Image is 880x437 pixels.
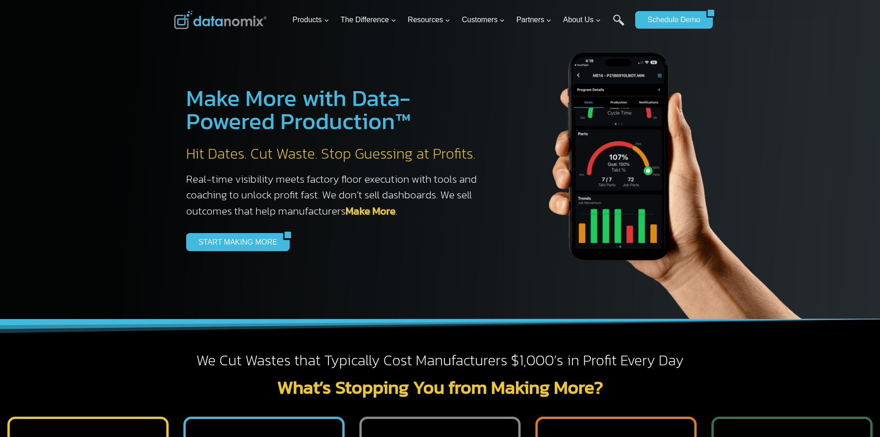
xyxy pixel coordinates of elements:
[174,351,706,370] h2: We Cut Wastes that Typically Cost Manufacturers $1,000’s in Profit Every Day
[346,203,395,219] a: Make More
[174,378,706,396] h2: What’s Stopping You from Making More?
[505,18,828,319] img: The Datanoix Mobile App available on Android and iOS Devices
[635,11,706,29] a: Schedule Demo
[186,233,284,251] a: START MAKING MORE
[563,14,601,26] span: About Us
[340,14,396,26] span: The Difference
[186,86,486,133] h1: Make More with Data-Powered Production™
[186,144,486,164] h2: Hit Dates. Cut Waste. Stop Guessing at Profits.
[462,14,505,26] span: Customers
[186,171,486,219] h3: Real-time visibility meets factory floor execution with tools and coaching to unlock profit fast....
[174,11,267,29] img: Datanomix
[408,14,450,26] span: Resources
[613,14,625,35] a: Search
[516,14,552,26] span: Partners
[289,5,631,35] nav: Primary Navigation
[292,14,329,26] span: Products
